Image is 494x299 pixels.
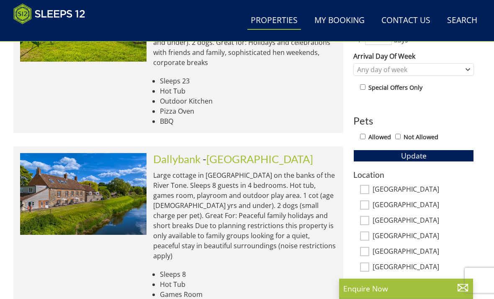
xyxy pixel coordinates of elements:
[9,29,97,36] iframe: Customer reviews powered by Trustpilot
[355,65,463,75] div: Any day of week
[311,11,368,30] a: My Booking
[373,248,474,257] label: [GEOGRAPHIC_DATA]
[353,116,474,127] h3: Pets
[160,280,337,290] li: Hot Tub
[153,153,201,166] a: Dallybank
[444,11,481,30] a: Search
[206,153,313,166] a: [GEOGRAPHIC_DATA]
[153,171,337,261] p: Large cottage in [GEOGRAPHIC_DATA] on the banks of the River Tone. Sleeps 8 guests in 4 bedrooms....
[160,76,337,86] li: Sleeps 23
[353,64,474,76] div: Combobox
[373,217,474,226] label: [GEOGRAPHIC_DATA]
[13,3,85,24] img: Sleeps 12
[404,133,438,142] label: Not Allowed
[160,117,337,127] li: BBQ
[353,150,474,162] button: Update
[160,86,337,96] li: Hot Tub
[20,153,147,235] img: riverside-somerset-holiday-accommodation-home-sleeps-8.original.jpg
[373,201,474,211] label: [GEOGRAPHIC_DATA]
[378,11,434,30] a: Contact Us
[353,52,474,62] label: Arrival Day Of Week
[401,151,427,161] span: Update
[368,83,422,93] label: Special Offers Only
[247,11,301,30] a: Properties
[203,153,313,166] span: -
[353,171,474,179] h3: Location
[373,232,474,242] label: [GEOGRAPHIC_DATA]
[373,263,474,273] label: [GEOGRAPHIC_DATA]
[343,283,469,294] p: Enquire Now
[160,270,337,280] li: Sleeps 8
[368,133,391,142] label: Allowed
[373,186,474,195] label: [GEOGRAPHIC_DATA]
[160,96,337,107] li: Outdoor Kitchen
[160,107,337,117] li: Pizza Oven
